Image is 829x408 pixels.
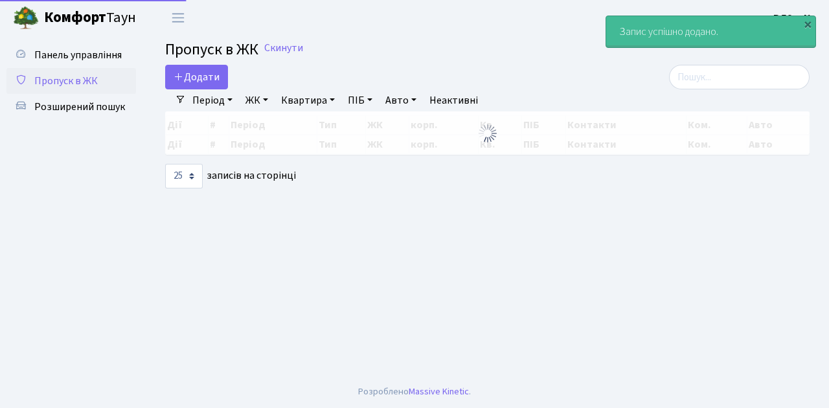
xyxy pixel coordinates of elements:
a: Авто [380,89,422,111]
span: Розширений пошук [34,100,125,114]
a: Період [187,89,238,111]
label: записів на сторінці [165,164,296,188]
b: ВЛ2 -. К. [773,11,813,25]
a: Розширений пошук [6,94,136,120]
div: Розроблено . [358,385,471,399]
a: Неактивні [424,89,483,111]
a: Квартира [276,89,340,111]
input: Пошук... [669,65,810,89]
select: записів на сторінці [165,164,203,188]
img: Обробка... [477,123,498,144]
a: Скинути [264,42,303,54]
img: logo.png [13,5,39,31]
span: Таун [44,7,136,29]
a: ВЛ2 -. К. [773,10,813,26]
a: ЖК [240,89,273,111]
span: Панель управління [34,48,122,62]
a: Massive Kinetic [409,385,469,398]
a: ПІБ [343,89,378,111]
div: Запис успішно додано. [606,16,815,47]
span: Додати [174,70,220,84]
button: Переключити навігацію [162,7,194,28]
a: Панель управління [6,42,136,68]
b: Комфорт [44,7,106,28]
span: Пропуск в ЖК [165,38,258,61]
a: Пропуск в ЖК [6,68,136,94]
div: × [801,17,814,30]
a: Додати [165,65,228,89]
span: Пропуск в ЖК [34,74,98,88]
